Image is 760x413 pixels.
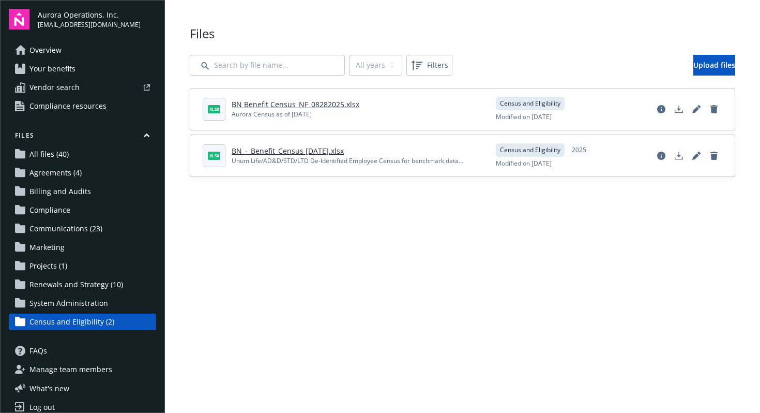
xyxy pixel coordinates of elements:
a: Billing and Audits [9,183,156,200]
span: Compliance resources [29,98,107,114]
span: Census and Eligibility (2) [29,314,114,330]
span: Marketing [29,239,65,256]
button: Aurora Operations, Inc.[EMAIL_ADDRESS][DOMAIN_NAME] [38,9,156,30]
a: Compliance resources [9,98,156,114]
div: Aurora Census as of [DATE] [232,110,359,119]
button: Filters [406,55,452,76]
span: Census and Eligibility [500,99,560,108]
span: Renewals and Strategy (10) [29,276,123,293]
span: Modified on [DATE] [496,159,552,168]
button: Files [9,131,156,144]
span: System Administration [29,295,108,312]
span: Your benefits [29,61,75,77]
div: 2025 [567,143,591,157]
span: [EMAIL_ADDRESS][DOMAIN_NAME] [38,20,141,30]
a: Delete document [706,101,722,117]
span: Agreements (4) [29,165,82,181]
a: View file details [653,148,670,164]
span: Billing and Audits [29,183,91,200]
a: Delete document [706,148,722,164]
span: Vendor search [29,79,80,96]
span: Projects (1) [29,258,67,274]
span: All files (40) [29,146,69,163]
span: Compliance [29,202,70,218]
button: What's new [9,383,86,394]
span: xlsx [208,152,220,159]
a: Manage team members [9,361,156,378]
a: Edit document [688,148,705,164]
a: Upload files [693,55,735,76]
a: Overview [9,42,156,58]
a: FAQs [9,343,156,359]
span: Census and Eligibility [500,145,560,155]
a: Agreements (4) [9,165,156,181]
a: Your benefits [9,61,156,77]
input: Search by file name... [190,55,345,76]
a: Compliance [9,202,156,218]
span: Aurora Operations, Inc. [38,9,141,20]
a: View file details [653,101,670,117]
span: Files [190,25,735,42]
a: BN_-_Benefit_Census [DATE].xlsx [232,146,344,156]
span: Overview [29,42,62,58]
span: Manage team members [29,361,112,378]
a: Projects (1) [9,258,156,274]
a: Download document [671,101,687,117]
span: What ' s new [29,383,69,394]
a: Census and Eligibility (2) [9,314,156,330]
span: Modified on [DATE] [496,112,552,122]
a: Renewals and Strategy (10) [9,276,156,293]
span: FAQs [29,343,47,359]
a: System Administration [9,295,156,312]
a: Download document [671,148,687,164]
a: Vendor search [9,79,156,96]
img: navigator-logo.svg [9,9,29,30]
a: Edit document [688,101,705,117]
a: Marketing [9,239,156,256]
a: BN Benefit Census_NF_08282025.xlsx [232,99,359,109]
a: Communications (23) [9,220,156,237]
span: Communications (23) [29,220,102,237]
div: Unum Life/AD&D/STD/LTD De-Identified Employee Census for benchmark data request. [232,156,483,166]
span: xlsx [208,105,220,113]
span: Filters [427,60,448,70]
a: All files (40) [9,146,156,163]
span: Filters [408,57,450,73]
span: Upload files [693,60,735,70]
